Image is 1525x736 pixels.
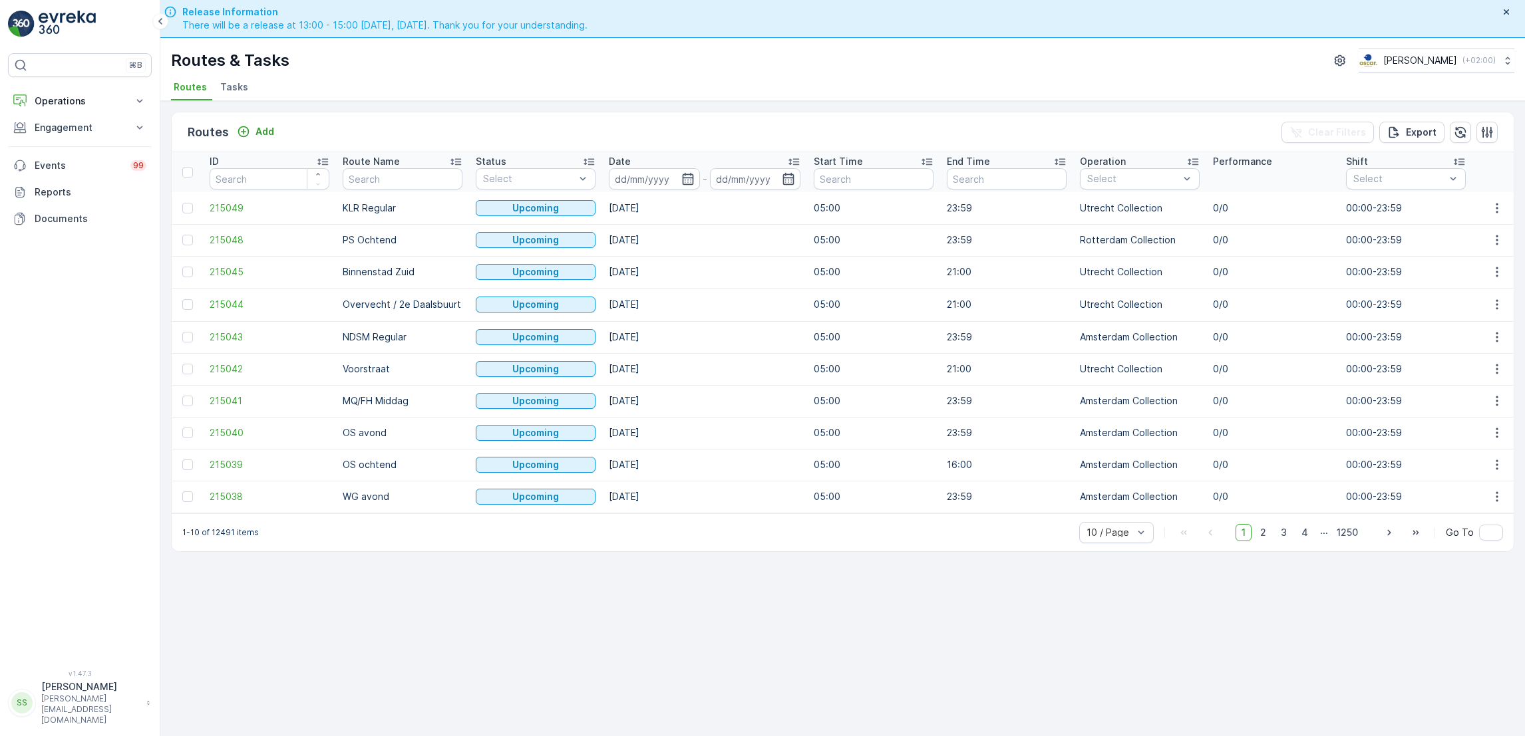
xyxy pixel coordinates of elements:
p: Export [1406,126,1437,139]
div: Toggle Row Selected [182,364,193,374]
a: Events99 [8,152,152,179]
p: Events [35,159,122,172]
td: 0/0 [1206,224,1339,256]
span: Go To [1446,526,1474,539]
td: 00:00-23:59 [1339,449,1472,481]
p: Upcoming [512,362,559,376]
td: 05:00 [807,192,940,224]
p: - [703,171,707,187]
div: Toggle Row Selected [182,267,193,277]
td: Binnenstad Zuid [336,256,469,288]
td: [DATE] [602,481,807,513]
button: Export [1379,122,1444,143]
td: 05:00 [807,288,940,321]
td: Amsterdam Collection [1073,385,1206,417]
p: Routes [188,123,229,142]
div: Toggle Row Selected [182,396,193,406]
span: 2 [1254,524,1272,541]
td: 0/0 [1206,321,1339,353]
p: ID [210,155,219,168]
span: 215039 [210,458,329,471]
td: 0/0 [1206,192,1339,224]
td: 00:00-23:59 [1339,288,1472,321]
td: 16:00 [940,449,1073,481]
td: 05:00 [807,353,940,385]
p: Select [1353,172,1445,185]
p: Status [476,155,506,168]
p: Upcoming [512,330,559,344]
td: Utrecht Collection [1073,192,1206,224]
p: Upcoming [512,233,559,247]
p: Engagement [35,121,125,134]
td: [DATE] [602,417,807,449]
button: Upcoming [476,457,595,473]
p: [PERSON_NAME] [41,680,140,693]
button: Upcoming [476,489,595,505]
td: 0/0 [1206,353,1339,385]
input: Search [343,168,462,189]
p: Operation [1080,155,1126,168]
button: Upcoming [476,232,595,248]
td: Voorstraat [336,353,469,385]
span: 3 [1275,524,1293,541]
button: Upcoming [476,393,595,409]
td: 00:00-23:59 [1339,321,1472,353]
p: Upcoming [512,490,559,503]
p: Shift [1346,155,1368,168]
span: 215048 [210,233,329,247]
span: 215038 [210,490,329,503]
a: 215043 [210,330,329,344]
a: 215049 [210,201,329,215]
td: 05:00 [807,224,940,256]
td: 23:59 [940,224,1073,256]
p: ... [1320,524,1328,541]
div: Toggle Row Selected [182,428,193,438]
span: Routes [174,80,207,94]
td: 23:59 [940,192,1073,224]
td: 0/0 [1206,417,1339,449]
a: 215040 [210,426,329,439]
button: Upcoming [476,361,595,377]
span: 215042 [210,362,329,376]
div: Toggle Row Selected [182,491,193,502]
td: 0/0 [1206,449,1339,481]
td: PS Ochtend [336,224,469,256]
td: 23:59 [940,481,1073,513]
input: Search [814,168,933,189]
td: 0/0 [1206,288,1339,321]
td: [DATE] [602,288,807,321]
td: Amsterdam Collection [1073,481,1206,513]
p: ⌘B [129,60,142,70]
td: [DATE] [602,449,807,481]
p: Add [255,125,274,138]
button: Engagement [8,114,152,141]
p: Upcoming [512,458,559,471]
p: Start Time [814,155,863,168]
td: [DATE] [602,192,807,224]
td: 05:00 [807,321,940,353]
span: v 1.47.3 [8,670,152,677]
td: KLR Regular [336,192,469,224]
td: Rotterdam Collection [1073,224,1206,256]
p: Performance [1213,155,1272,168]
td: OS avond [336,417,469,449]
button: Upcoming [476,329,595,345]
td: Amsterdam Collection [1073,417,1206,449]
span: 1250 [1331,524,1364,541]
p: 1-10 of 12491 items [182,527,259,538]
td: [DATE] [602,353,807,385]
td: Utrecht Collection [1073,288,1206,321]
button: Clear Filters [1281,122,1374,143]
td: 0/0 [1206,481,1339,513]
td: 23:59 [940,385,1073,417]
td: 05:00 [807,449,940,481]
td: 05:00 [807,417,940,449]
div: Toggle Row Selected [182,459,193,470]
td: [DATE] [602,224,807,256]
td: 0/0 [1206,256,1339,288]
img: logo [8,11,35,37]
td: 00:00-23:59 [1339,192,1472,224]
td: 21:00 [940,256,1073,288]
a: Documents [8,205,152,232]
